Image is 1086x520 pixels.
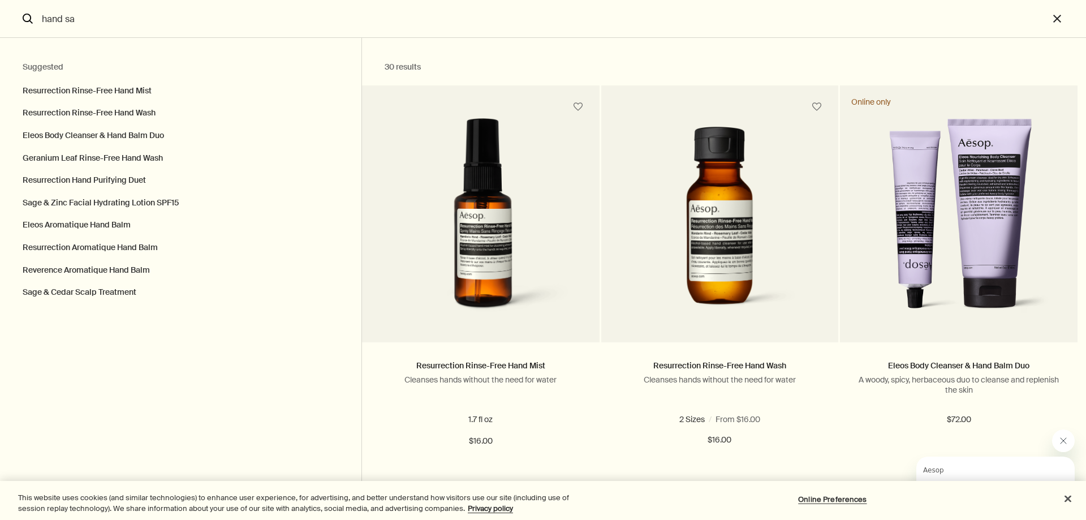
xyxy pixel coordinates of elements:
div: Online only [851,97,891,107]
iframe: Message from Aesop [916,457,1075,509]
div: Aesop says "Our consultants are available now to offer personalised product advice.". Open messag... [889,429,1075,509]
div: This website uses cookies (and similar technologies) to enhance user experience, for advertising,... [18,492,597,514]
span: 16.9 fl oz [731,414,768,424]
a: Eleos Nourishing Body Cleanser and Eleos Aromatique Hand Balm. [840,116,1078,342]
button: Save to cabinet [568,97,588,117]
span: $16.00 [708,433,731,447]
span: $16.00 [469,435,493,448]
span: $72.00 [947,413,971,427]
img: Resurrection Rinse-Free Hand Wash in amber plastic bottle [618,127,822,325]
h2: 30 results [385,61,792,74]
button: Save to cabinet [807,97,827,117]
span: Our consultants are available now to offer personalised product advice. [7,24,142,55]
a: Resurrection Rinse-Free Hand Wash [653,360,786,371]
p: Cleanses hands without the need for water [379,375,583,385]
h2: Suggested [23,61,339,74]
p: Cleanses hands without the need for water [618,375,822,385]
img: Eleos Nourishing Body Cleanser and Eleos Aromatique Hand Balm. [867,116,1051,325]
button: Close [1055,487,1080,512]
a: Resurrection Rinse-Free Hand Wash in amber plastic bottle [601,116,839,342]
a: resurrection rinse free mist in amber spray bottle [362,116,600,342]
button: Online Preferences, Opens the preference center dialog [797,488,868,511]
a: Eleos Body Cleanser & Hand Balm Duo [888,360,1029,371]
a: More information about your privacy, opens in a new tab [468,504,513,513]
a: Resurrection Rinse-Free Hand Mist [416,360,545,371]
img: resurrection rinse free mist in amber spray bottle [379,118,583,325]
iframe: Close message from Aesop [1052,429,1075,452]
span: 1.6 fl oz [679,414,710,424]
p: A woody, spicy, herbaceous duo to cleanse and replenish the skin [857,375,1061,395]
